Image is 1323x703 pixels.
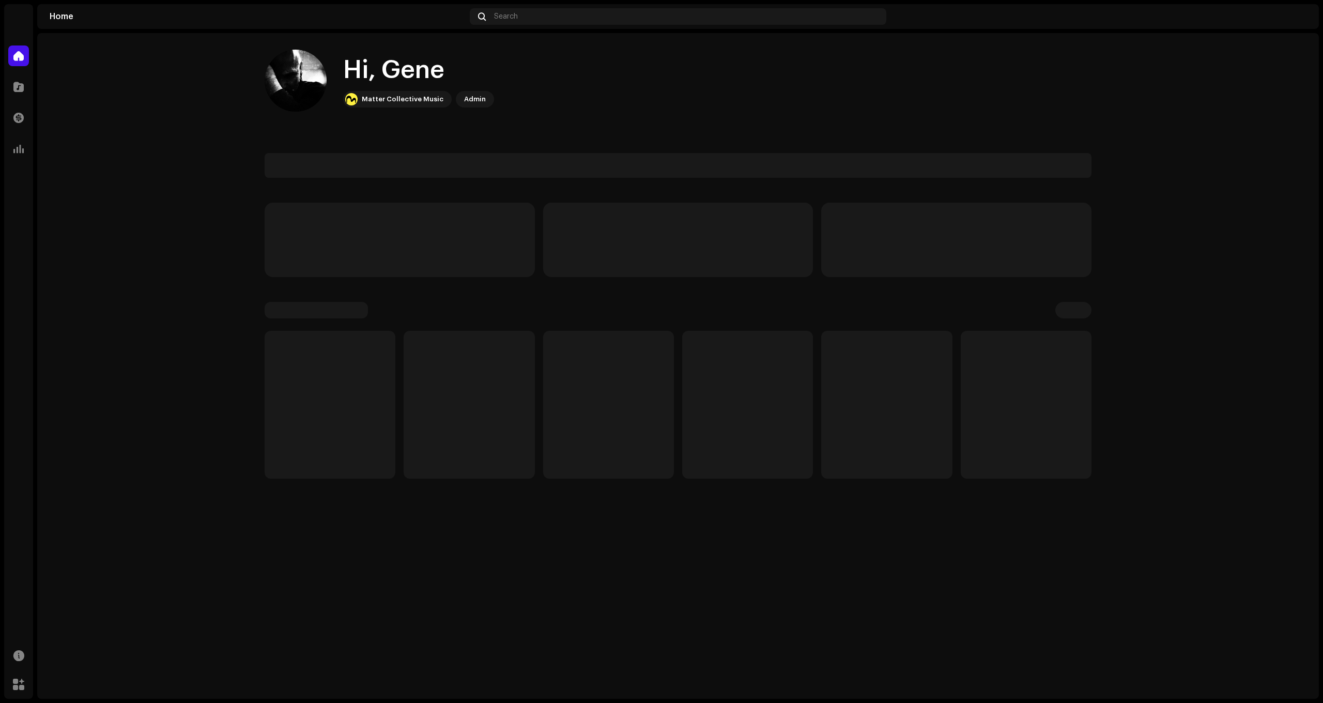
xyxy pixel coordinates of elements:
img: 1276ee5d-5357-4eee-b3c8-6fdbc920d8e6 [345,93,358,105]
div: Matter Collective Music [362,93,443,105]
div: Hi, Gene [343,54,494,87]
div: Admin [464,93,486,105]
div: Home [50,12,466,21]
span: Search [494,12,518,21]
img: 8a3f1379-570d-4e0d-b352-6eff67e5f485 [1290,8,1306,25]
img: 8a3f1379-570d-4e0d-b352-6eff67e5f485 [265,50,327,112]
